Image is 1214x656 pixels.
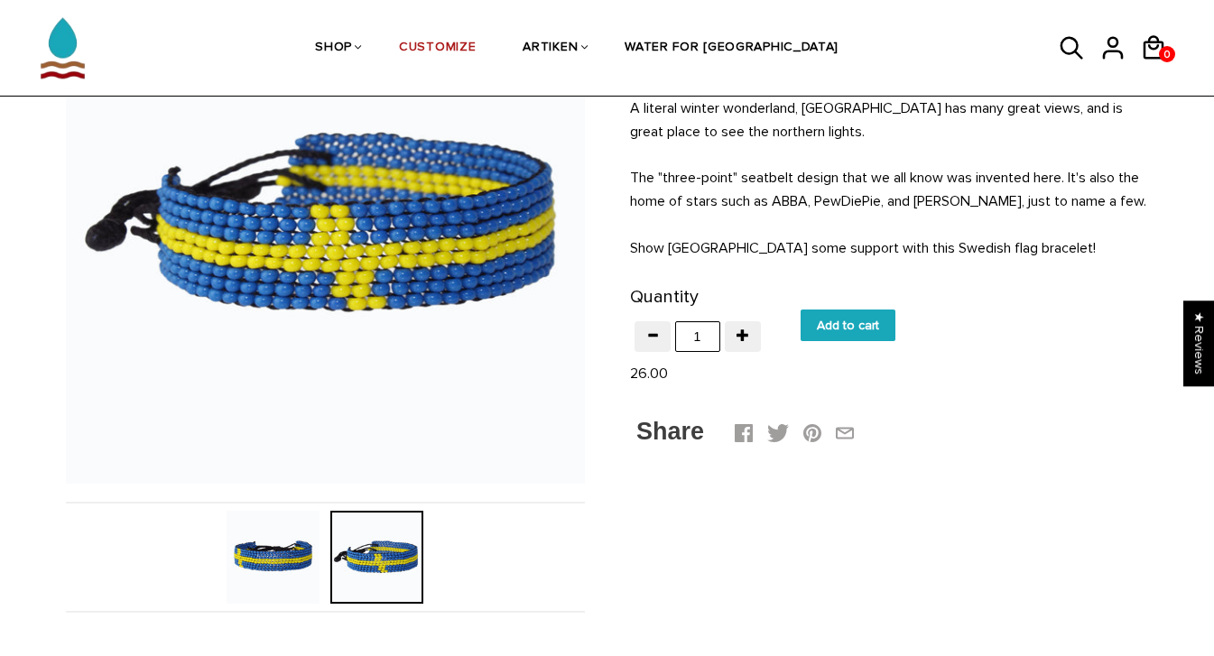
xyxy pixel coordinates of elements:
[1183,300,1214,386] div: Click to open Judge.me floating reviews tab
[1159,46,1175,62] a: 0
[630,282,699,312] label: Quantity
[630,236,1149,260] p: Show [GEOGRAPHIC_DATA] some support with this Swedish flag bracelet!
[399,1,476,97] a: CUSTOMIZE
[801,310,895,341] input: Add to cart
[636,418,704,445] span: Share
[315,1,352,97] a: SHOP
[523,1,578,97] a: ARTIKEN
[630,97,1149,143] p: A literal winter wonderland, [GEOGRAPHIC_DATA] has many great views, and is great place to see th...
[630,365,668,383] span: 26.00
[1159,43,1175,66] span: 0
[630,166,1149,213] p: The "three-point" seatbelt design that we all know was invented here. It's also the home of stars...
[625,1,839,97] a: WATER FOR [GEOGRAPHIC_DATA]
[227,511,320,604] img: Sweden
